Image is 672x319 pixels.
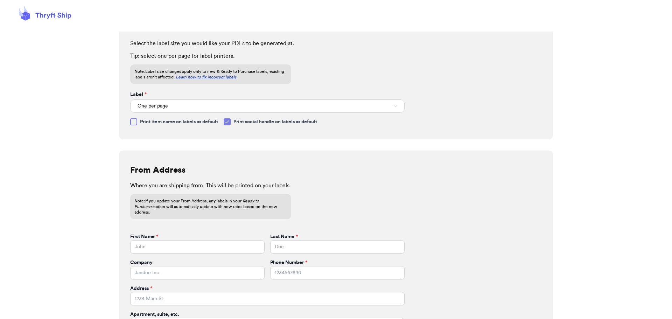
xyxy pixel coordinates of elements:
input: John [130,240,265,254]
h2: From Address [130,165,185,176]
span: Print social handle on labels as default [233,118,317,125]
span: Note: [134,69,145,74]
p: If you update your From Address, any labels in your section will automatically update with new ra... [134,198,287,215]
span: Note: [134,199,145,203]
p: Select the label size you would like your PDFs to be generated at. [130,39,542,48]
button: One per page [130,99,405,113]
a: Learn how to fix incorrect labels [176,75,236,79]
label: Label [130,91,147,98]
label: Apartment, suite, etc. [130,311,179,318]
label: Address [130,285,152,292]
span: Print item name on labels as default [140,118,218,125]
input: 1234 Main St. [130,292,405,305]
label: Last Name [270,233,298,240]
p: Tip: select one per page for label printers. [130,52,542,60]
label: First Name [130,233,158,240]
span: One per page [138,103,168,110]
input: 1234567890 [270,266,405,279]
label: Phone Number [270,259,307,266]
label: Company [130,259,153,266]
p: Label size changes apply only to new & Ready to Purchase labels; existing labels aren’t affected. [134,69,287,80]
input: Jandoe Inc. [130,266,265,279]
input: Doe [270,240,405,254]
p: Where you are shipping from. This will be printed on your labels. [130,181,542,190]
